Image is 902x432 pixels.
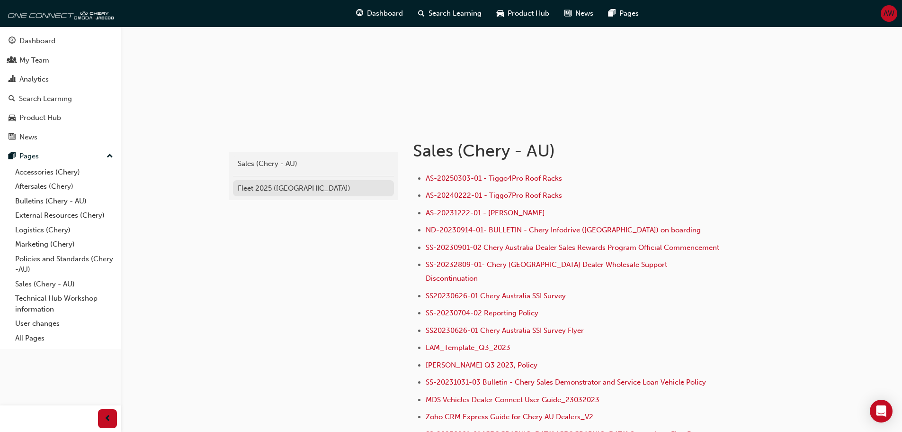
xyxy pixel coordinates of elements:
[19,151,39,162] div: Pages
[426,395,599,404] a: MDS Vehicles Dealer Connect User Guide_23032023
[564,8,572,19] span: news-icon
[367,8,403,19] span: Dashboard
[5,4,114,23] img: oneconnect
[426,361,537,369] a: [PERSON_NAME] Q3 2023, Policy
[426,309,538,317] a: SS-20230704-02 Reporting Policy
[11,237,117,252] a: Marketing (Chery)
[11,291,117,316] a: Technical Hub Workshop information
[489,4,557,23] a: car-iconProduct Hub
[9,56,16,65] span: people-icon
[11,223,117,238] a: Logistics (Chery)
[429,8,482,19] span: Search Learning
[19,93,72,104] div: Search Learning
[9,75,16,84] span: chart-icon
[19,55,49,66] div: My Team
[9,152,16,161] span: pages-icon
[557,4,601,23] a: news-iconNews
[4,71,117,88] a: Analytics
[11,179,117,194] a: Aftersales (Chery)
[870,400,893,423] div: Open Intercom Messenger
[426,378,706,386] a: SS-20231031-03 Bulletin - Chery Sales Demonstrator and Service Loan Vehicle Policy
[4,109,117,127] a: Product Hub
[413,140,723,161] h1: Sales (Chery - AU)
[426,260,669,283] a: SS-20232809-01- Chery [GEOGRAPHIC_DATA] Dealer Wholesale Support Discontinuation
[426,243,719,252] a: SS-20230901-02 Chery Australia Dealer Sales Rewards Program Official Commencement
[9,37,16,46] span: guage-icon
[601,4,646,23] a: pages-iconPages
[4,90,117,108] a: Search Learning
[497,8,504,19] span: car-icon
[11,331,117,346] a: All Pages
[233,156,394,172] a: Sales (Chery - AU)
[356,8,363,19] span: guage-icon
[4,147,117,165] button: Pages
[426,226,701,234] a: ND-20230914-01- BULLETIN - Chery Infodrive ([GEOGRAPHIC_DATA]) on boarding
[508,8,549,19] span: Product Hub
[11,316,117,331] a: User changes
[11,252,117,277] a: Policies and Standards (Chery -AU)
[411,4,489,23] a: search-iconSearch Learning
[426,413,593,421] a: Zoho CRM Express Guide for Chery AU Dealers_V2
[9,133,16,142] span: news-icon
[426,292,566,300] a: SS20230626-01 Chery Australia SSI Survey
[4,52,117,69] a: My Team
[107,150,113,163] span: up-icon
[233,180,394,197] a: Fleet 2025 ([GEOGRAPHIC_DATA])
[884,8,894,19] span: AW
[426,174,562,183] a: AS-20250303-01 - Tiggo4Pro Roof Racks
[881,5,897,22] button: AW
[4,30,117,147] button: DashboardMy TeamAnalyticsSearch LearningProduct HubNews
[426,191,562,200] a: AS-20240222-01 - Tiggo7Pro Roof Racks
[4,32,117,50] a: Dashboard
[608,8,616,19] span: pages-icon
[19,132,37,143] div: News
[426,326,584,335] a: SS20230626-01 Chery Australia SSI Survey Flyer
[9,95,15,103] span: search-icon
[9,114,16,122] span: car-icon
[104,413,111,425] span: prev-icon
[19,74,49,85] div: Analytics
[418,8,425,19] span: search-icon
[238,183,389,194] div: Fleet 2025 ([GEOGRAPHIC_DATA])
[11,277,117,292] a: Sales (Chery - AU)
[11,194,117,209] a: Bulletins (Chery - AU)
[426,343,510,352] a: LAM_Template_Q3_2023
[4,129,117,146] a: News
[11,208,117,223] a: External Resources (Chery)
[426,209,545,217] a: AS-20231222-01 - [PERSON_NAME]
[619,8,639,19] span: Pages
[575,8,593,19] span: News
[238,158,389,169] div: Sales (Chery - AU)
[19,36,55,46] div: Dashboard
[11,165,117,180] a: Accessories (Chery)
[348,4,411,23] a: guage-iconDashboard
[19,112,61,123] div: Product Hub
